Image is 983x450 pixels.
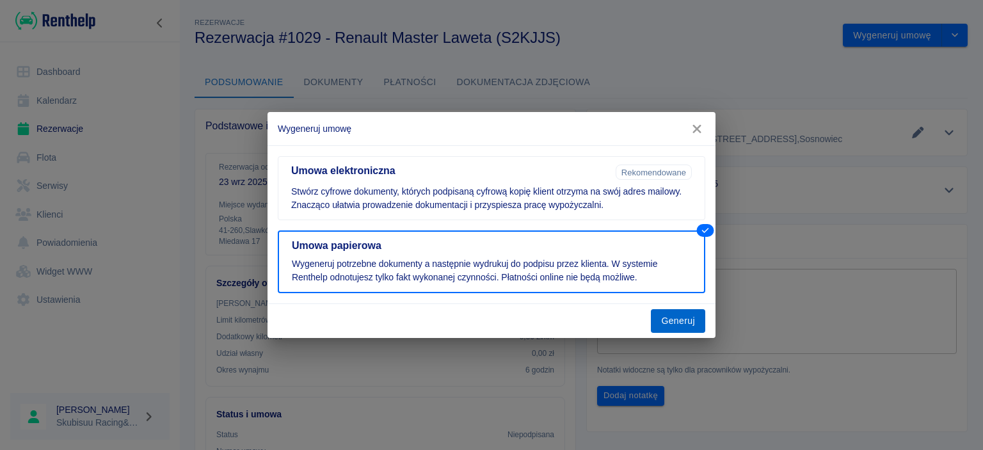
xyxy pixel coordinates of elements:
[268,112,715,145] h2: Wygeneruj umowę
[278,156,705,220] button: Umowa elektronicznaRekomendowaneStwórz cyfrowe dokumenty, których podpisaną cyfrową kopię klient ...
[291,165,611,177] h5: Umowa elektroniczna
[292,239,691,252] h5: Umowa papierowa
[292,257,691,284] p: Wygeneruj potrzebne dokumenty a następnie wydrukuj do podpisu przez klienta. W systemie Renthelp ...
[616,168,691,177] span: Rekomendowane
[651,309,705,333] button: Generuj
[278,230,705,293] button: Umowa papierowaWygeneruj potrzebne dokumenty a następnie wydrukuj do podpisu przez klienta. W sys...
[291,185,692,212] p: Stwórz cyfrowe dokumenty, których podpisaną cyfrową kopię klient otrzyma na swój adres mailowy. Z...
